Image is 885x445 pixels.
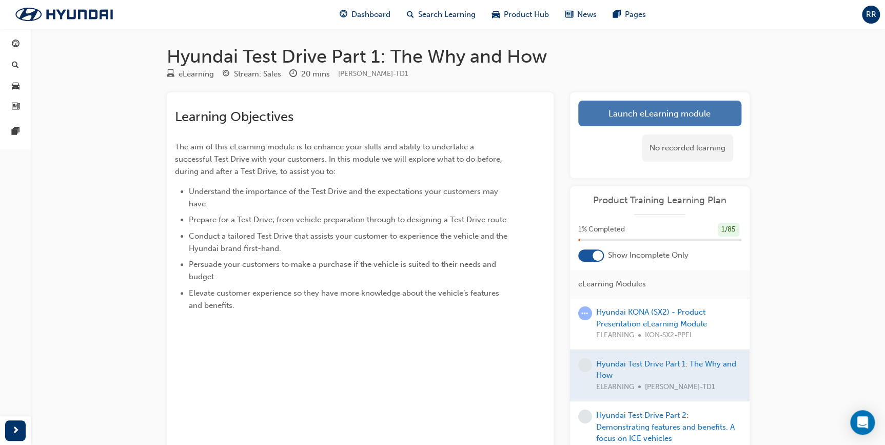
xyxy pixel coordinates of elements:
a: car-iconProduct Hub [484,4,557,25]
span: learningRecordVerb_NONE-icon [578,358,592,372]
span: search-icon [12,61,19,70]
span: clock-icon [289,70,297,79]
div: Stream [222,68,281,81]
span: Conduct a tailored Test Drive that assists your customer to experience the vehicle and the Hyunda... [189,231,509,253]
span: KON-SX2-PPEL [645,330,693,341]
span: next-icon [12,424,19,437]
span: Product Hub [504,9,549,21]
span: search-icon [407,8,414,21]
span: guage-icon [12,40,19,49]
span: The aim of this eLearning module is to enhance your skills and ability to undertake a successful ... [175,142,504,176]
span: car-icon [12,82,19,91]
span: RR [866,9,876,21]
a: news-iconNews [557,4,605,25]
span: learningResourceType_ELEARNING-icon [167,70,174,79]
div: 20 mins [301,68,330,80]
a: Hyundai KONA (SX2) - Product Presentation eLearning Module [596,307,707,328]
span: Elevate customer experience so they have more knowledge about the vehicle’s features and benefits. [189,288,501,310]
a: Hyundai Test Drive Part 2: Demonstrating features and benefits. A focus on ICE vehicles [596,411,735,443]
span: News [577,9,597,21]
div: eLearning [179,68,214,80]
span: learningRecordVerb_NONE-icon [578,410,592,423]
span: Show Incomplete Only [608,249,689,261]
a: search-iconSearch Learning [399,4,484,25]
span: learningRecordVerb_ATTEMPT-icon [578,306,592,320]
span: news-icon [565,8,573,21]
a: pages-iconPages [605,4,654,25]
span: 1 % Completed [578,224,625,236]
h1: Hyundai Test Drive Part 1: The Why and How [167,45,750,68]
div: Duration [289,68,330,81]
span: Persuade your customers to make a purchase if the vehicle is suited to their needs and budget. [189,260,498,281]
span: Learning Objectives [175,109,293,125]
span: car-icon [492,8,500,21]
img: Trak [5,4,123,25]
a: guage-iconDashboard [331,4,399,25]
span: Prepare for a Test Drive; from vehicle preparation through to designing a Test Drive route. [189,215,508,224]
div: Type [167,68,214,81]
span: guage-icon [340,8,347,21]
span: Understand the importance of the Test Drive and the expectations your customers may have. [189,187,500,208]
span: ELEARNING [596,330,634,341]
span: Pages [625,9,646,21]
span: pages-icon [613,8,621,21]
span: Learning resource code [338,69,408,78]
span: target-icon [222,70,230,79]
div: No recorded learning [642,134,733,162]
a: Launch eLearning module [578,101,741,126]
div: 1 / 85 [718,223,739,237]
div: Open Intercom Messenger [850,410,875,435]
div: Stream: Sales [234,68,281,80]
span: news-icon [12,103,19,112]
a: Product Training Learning Plan [578,195,741,206]
button: RR [862,6,880,24]
span: eLearning Modules [578,278,646,290]
span: pages-icon [12,127,19,137]
span: Search Learning [418,9,476,21]
span: Dashboard [351,9,390,21]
